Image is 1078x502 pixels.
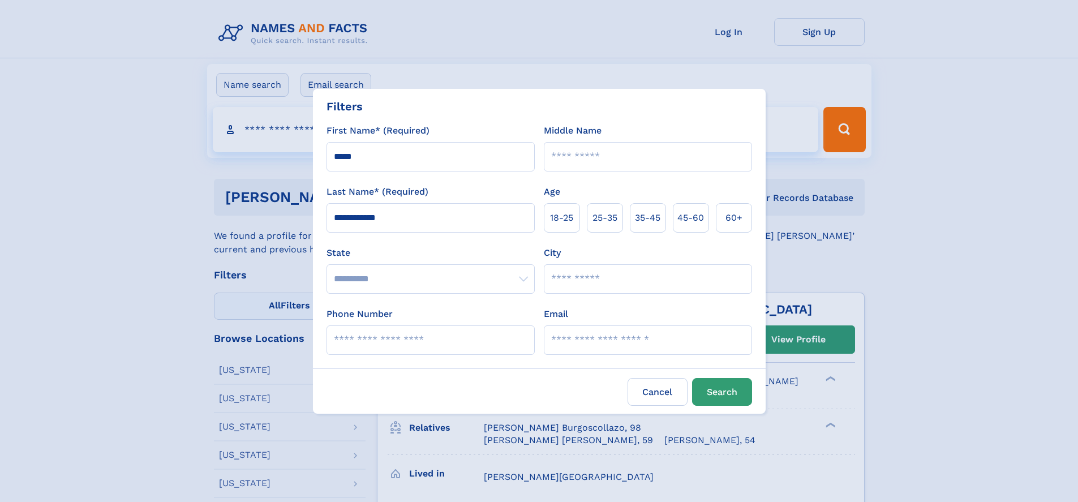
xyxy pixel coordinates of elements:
label: Middle Name [544,124,602,138]
span: 60+ [725,211,742,225]
label: Email [544,307,568,321]
label: First Name* (Required) [327,124,430,138]
span: 45‑60 [677,211,704,225]
label: State [327,246,535,260]
label: Age [544,185,560,199]
span: 18‑25 [550,211,573,225]
span: 35‑45 [635,211,660,225]
button: Search [692,378,752,406]
label: City [544,246,561,260]
label: Phone Number [327,307,393,321]
span: 25‑35 [592,211,617,225]
label: Cancel [628,378,688,406]
div: Filters [327,98,363,115]
label: Last Name* (Required) [327,185,428,199]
